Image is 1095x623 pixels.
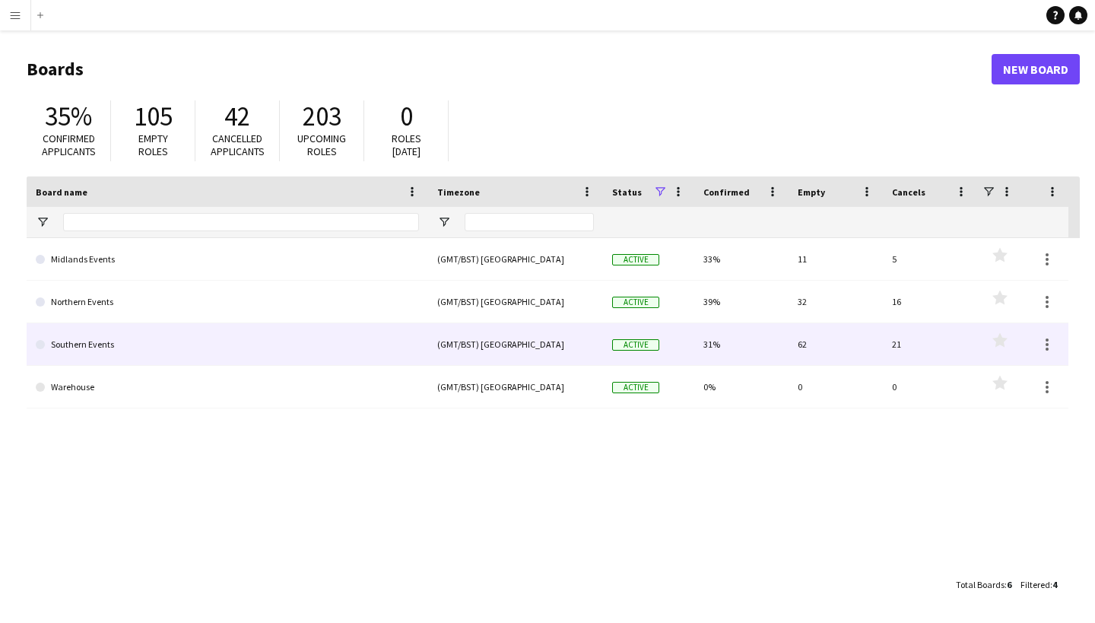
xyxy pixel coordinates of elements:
span: 35% [45,100,92,133]
a: New Board [992,54,1080,84]
span: Active [612,254,659,265]
span: Roles [DATE] [392,132,421,158]
span: Total Boards [956,579,1005,590]
a: Warehouse [36,366,419,408]
span: Confirmed [703,186,750,198]
div: 31% [694,323,789,365]
div: 33% [694,238,789,280]
span: 42 [224,100,250,133]
input: Timezone Filter Input [465,213,594,231]
span: Upcoming roles [297,132,346,158]
span: 6 [1007,579,1011,590]
div: 0 [789,366,883,408]
div: 11 [789,238,883,280]
span: Active [612,339,659,351]
span: Empty roles [138,132,168,158]
span: 105 [134,100,173,133]
div: 0% [694,366,789,408]
div: 5 [883,238,977,280]
div: (GMT/BST) [GEOGRAPHIC_DATA] [428,323,603,365]
div: (GMT/BST) [GEOGRAPHIC_DATA] [428,366,603,408]
span: Active [612,297,659,308]
button: Open Filter Menu [36,215,49,229]
span: Board name [36,186,87,198]
span: Timezone [437,186,480,198]
div: (GMT/BST) [GEOGRAPHIC_DATA] [428,281,603,323]
a: Southern Events [36,323,419,366]
div: 0 [883,366,977,408]
span: Status [612,186,642,198]
div: 16 [883,281,977,323]
button: Open Filter Menu [437,215,451,229]
span: 0 [400,100,413,133]
span: Cancels [892,186,925,198]
input: Board name Filter Input [63,213,419,231]
div: : [1020,570,1057,599]
div: 21 [883,323,977,365]
h1: Boards [27,58,992,81]
div: 39% [694,281,789,323]
span: Filtered [1020,579,1050,590]
div: : [956,570,1011,599]
div: (GMT/BST) [GEOGRAPHIC_DATA] [428,238,603,280]
span: 203 [303,100,341,133]
a: Northern Events [36,281,419,323]
span: Cancelled applicants [211,132,265,158]
span: Confirmed applicants [42,132,96,158]
div: 62 [789,323,883,365]
span: Empty [798,186,825,198]
span: Active [612,382,659,393]
span: 4 [1052,579,1057,590]
div: 32 [789,281,883,323]
a: Midlands Events [36,238,419,281]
